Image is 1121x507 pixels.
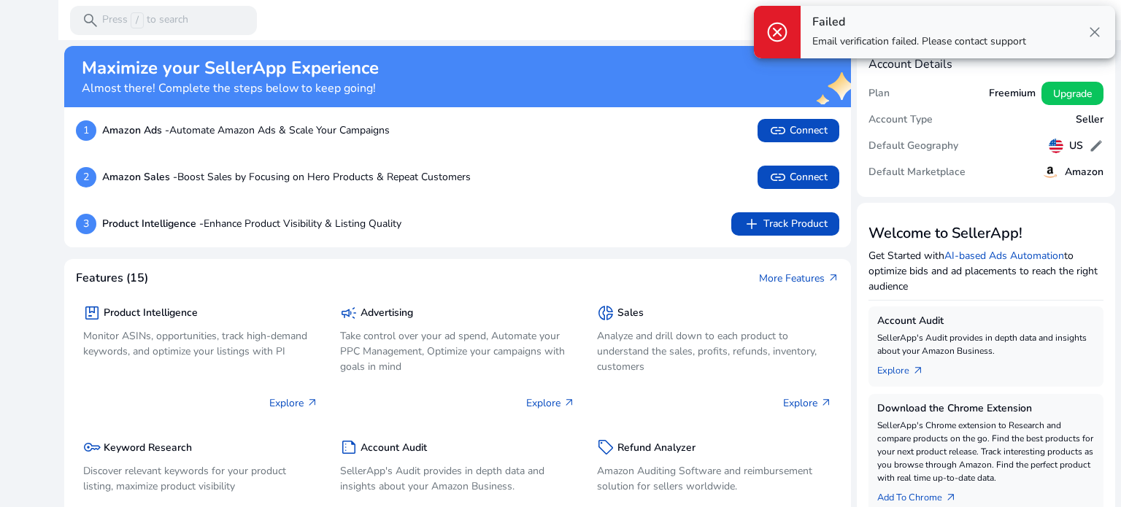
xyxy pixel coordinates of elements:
[758,166,839,189] button: linkConnect
[812,34,1026,49] p: Email verification failed. Please contact support
[340,328,575,374] p: Take control over your ad spend, Automate your PPC Management, Optimize your campaigns with goals...
[597,304,615,322] span: donut_small
[812,15,1026,29] h4: Failed
[769,169,787,186] span: link
[877,419,1095,484] p: SellerApp's Chrome extension to Research and compare products on the go. Find the best products f...
[868,114,933,126] h5: Account Type
[361,442,427,454] h5: Account Audit
[1049,139,1063,153] img: us.svg
[102,12,188,28] p: Press to search
[102,216,401,231] p: Enhance Product Visibility & Listing Quality
[340,463,575,494] p: SellerApp's Audit provides in depth data and insights about your Amazon Business.
[877,484,968,505] a: Add To Chrome
[766,20,789,44] span: cancel
[758,119,839,142] button: linkConnect
[76,271,148,285] h4: Features (15)
[83,304,101,322] span: package
[597,438,615,456] span: sell
[617,442,696,454] h5: Refund Analyzer
[877,357,936,378] a: Explorearrow_outward
[307,397,318,409] span: arrow_outward
[102,123,169,137] b: Amazon Ads -
[769,122,828,139] span: Connect
[102,169,471,185] p: Boost Sales by Focusing on Hero Products & Repeat Customers
[868,88,890,100] h5: Plan
[1089,139,1103,153] span: edit
[945,492,957,503] span: arrow_outward
[828,272,839,284] span: arrow_outward
[1076,114,1103,126] h5: Seller
[597,463,832,494] p: Amazon Auditing Software and reimbursement solution for sellers worldwide.
[83,438,101,456] span: key
[868,166,966,179] h5: Default Marketplace
[868,58,952,71] h4: Account Details
[102,217,204,231] b: Product Intelligence -
[868,248,1103,294] p: Get Started with to optimize bids and ad placements to reach the right audience
[783,395,832,411] p: Explore
[104,307,198,320] h5: Product Intelligence
[76,120,96,141] p: 1
[131,12,144,28] span: /
[1041,82,1103,105] button: Upgrade
[1065,166,1103,179] h5: Amazon
[743,215,760,233] span: add
[340,304,358,322] span: campaign
[102,170,177,184] b: Amazon Sales -
[989,88,1036,100] h5: Freemium
[104,442,192,454] h5: Keyword Research
[563,397,575,409] span: arrow_outward
[526,395,575,411] p: Explore
[868,140,958,152] h5: Default Geography
[877,331,1095,357] p: SellerApp's Audit provides in depth data and insights about your Amazon Business.
[769,169,828,186] span: Connect
[340,438,358,456] span: summarize
[877,403,1095,415] h5: Download the Chrome Extension
[102,123,390,138] p: Automate Amazon Ads & Scale Your Campaigns
[743,215,828,233] span: Track Product
[769,122,787,139] span: link
[82,12,99,29] span: search
[1086,23,1103,41] span: close
[83,463,318,494] p: Discover relevant keywords for your product listing, maximize product visibility
[731,212,839,236] button: addTrack Product
[76,214,96,234] p: 3
[1069,140,1083,152] h5: US
[868,225,1103,242] h3: Welcome to SellerApp!
[617,307,644,320] h5: Sales
[82,58,379,79] h2: Maximize your SellerApp Experience
[759,271,839,286] a: More Featuresarrow_outward
[944,249,1064,263] a: AI-based Ads Automation
[361,307,413,320] h5: Advertising
[820,397,832,409] span: arrow_outward
[83,328,318,359] p: Monitor ASINs, opportunities, track high-demand keywords, and optimize your listings with PI
[76,167,96,187] p: 2
[912,365,924,376] span: arrow_outward
[1053,86,1092,101] span: Upgrade
[269,395,318,411] p: Explore
[877,315,1095,328] h5: Account Audit
[1041,163,1059,181] img: amazon.svg
[597,328,832,374] p: Analyze and drill down to each product to understand the sales, profits, refunds, inventory, cust...
[82,82,379,96] h4: Almost there! Complete the steps below to keep going!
